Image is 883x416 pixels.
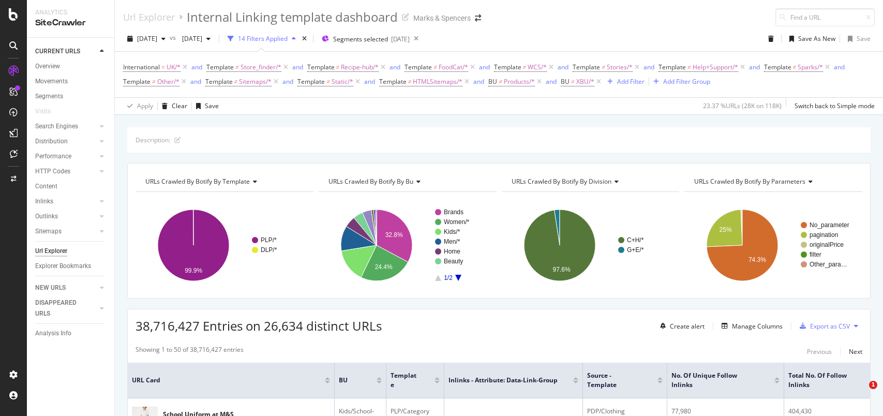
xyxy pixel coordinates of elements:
div: and [473,77,484,86]
div: 77,980 [671,407,780,416]
div: and [390,63,400,71]
div: Apply [137,101,153,110]
div: Export as CSV [810,322,850,331]
text: 25% [720,227,732,234]
span: Segments selected [333,35,388,43]
text: 97.6% [552,266,570,273]
span: ≠ [687,63,691,71]
span: URLs Crawled By Botify By bu [328,177,413,186]
div: Performance [35,151,71,162]
div: and [558,63,568,71]
div: and [479,63,490,71]
span: URL Card [132,376,322,385]
text: Beauty [444,258,463,265]
div: Analysis Info [35,328,71,339]
div: Add Filter [617,77,645,86]
svg: A chart. [136,200,311,290]
div: Inlinks [35,196,53,207]
div: DISAPPEARED URLS [35,298,87,319]
span: URLs Crawled By Botify By division [512,177,611,186]
span: ≠ [326,77,330,86]
button: and [390,62,400,72]
div: Add Filter Group [663,77,710,86]
text: No_parameter [810,221,849,229]
a: Content [35,181,107,192]
div: Url Explorer [123,11,175,23]
button: Clear [158,98,187,114]
div: Showing 1 to 50 of 38,716,427 entries [136,345,244,358]
div: and [834,63,845,71]
button: and [479,62,490,72]
span: Template [379,77,407,86]
svg: A chart. [319,200,494,290]
text: pagination [810,231,838,239]
span: Inlinks - Attribute: data-link-group [448,376,558,385]
a: HTTP Codes [35,166,97,177]
div: Clear [172,101,187,110]
span: International [123,63,160,71]
span: 1 [869,381,877,389]
button: and [749,62,760,72]
text: Kids/* [444,228,460,235]
span: vs [170,33,178,42]
text: 1/2 [444,274,453,281]
div: Next [849,347,862,356]
div: Previous [807,347,832,356]
div: Url Explorer [35,246,67,257]
span: Template [494,63,521,71]
span: ≠ [408,77,412,86]
span: ≠ [602,63,605,71]
div: 23.37 % URLs ( 28K on 118K ) [703,101,782,110]
div: and [190,77,201,86]
input: Find a URL [775,8,875,26]
div: Search Engines [35,121,78,132]
a: Visits [35,106,61,117]
button: and [834,62,845,72]
div: Internal Linking template dashboard [187,8,398,26]
a: Outlinks [35,211,97,222]
button: and [643,62,654,72]
div: and [364,77,375,86]
button: Add Filter [603,76,645,88]
button: [DATE] [178,31,215,47]
span: FoodCat/* [439,60,468,75]
div: Save [857,34,871,43]
text: Men/* [444,238,460,245]
div: and [282,77,293,86]
span: ≠ [336,63,340,71]
div: Switch back to Simple mode [795,101,875,110]
button: Next [849,345,862,358]
div: and [643,63,654,71]
div: Content [35,181,57,192]
h4: URLs Crawled By Botify By bu [326,173,487,190]
a: Explorer Bookmarks [35,261,107,272]
span: Total No. of Follow Inlinks [788,371,869,390]
span: Template [307,63,335,71]
span: BU [488,77,497,86]
span: ≠ [499,77,502,86]
text: 32.8% [385,231,402,239]
a: Segments [35,91,107,102]
button: Save [844,31,871,47]
span: Template [391,371,419,390]
iframe: Intercom live chat [848,381,873,406]
div: Movements [35,76,68,87]
h4: URLs Crawled By Botify By division [510,173,670,190]
text: Home [444,248,460,255]
a: Distribution [35,136,97,147]
a: DISAPPEARED URLS [35,298,97,319]
a: Performance [35,151,97,162]
span: BU [339,376,361,385]
span: ≠ [235,63,239,71]
text: 99.9% [185,267,202,274]
div: Sitemaps [35,226,62,237]
span: XBU/* [576,75,594,89]
span: Sparks/* [798,60,823,75]
a: Url Explorer [35,246,107,257]
span: Recipe-hub/* [341,60,379,75]
button: Add Filter Group [649,76,710,88]
div: Segments [35,91,63,102]
span: Sitemaps/* [239,75,272,89]
span: Help+Support/* [693,60,738,75]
